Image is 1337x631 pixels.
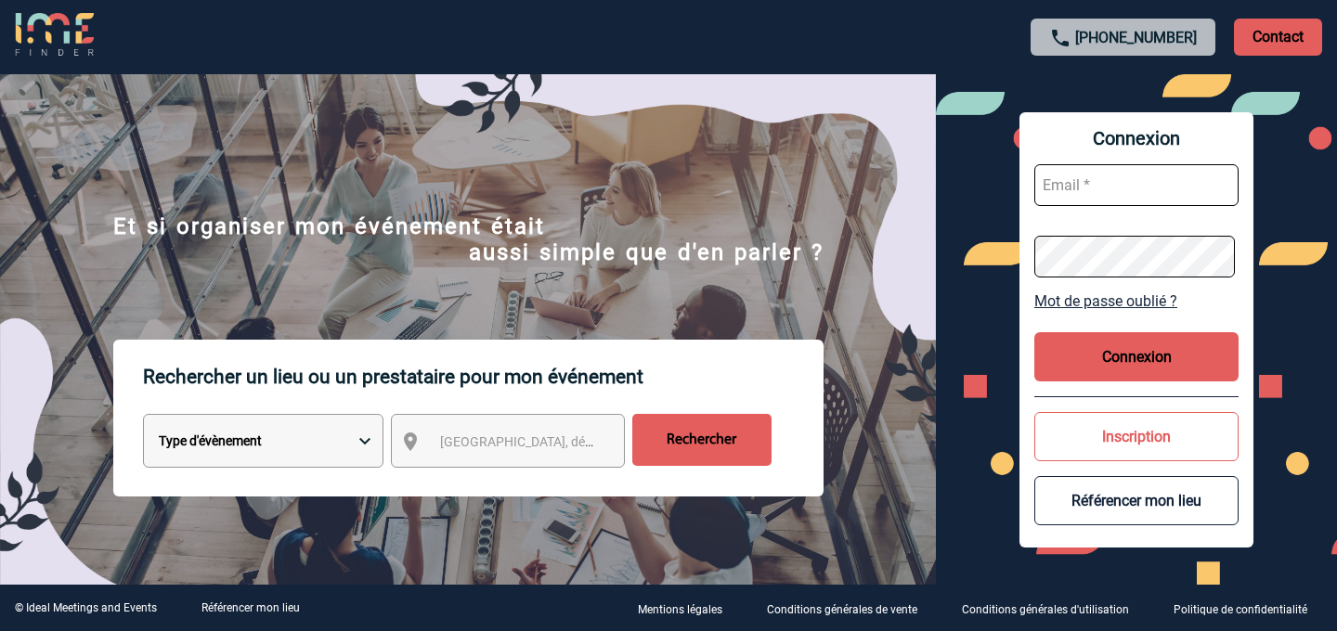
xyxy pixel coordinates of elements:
[1034,476,1239,525] button: Référencer mon lieu
[947,599,1159,617] a: Conditions générales d'utilisation
[632,414,772,466] input: Rechercher
[1034,412,1239,461] button: Inscription
[1034,164,1239,206] input: Email *
[1034,292,1239,310] a: Mot de passe oublié ?
[962,603,1129,616] p: Conditions générales d'utilisation
[1034,332,1239,381] button: Connexion
[201,601,300,614] a: Référencer mon lieu
[1049,27,1071,49] img: call-24-px.png
[1034,127,1239,149] span: Connexion
[623,599,752,617] a: Mentions légales
[1159,599,1337,617] a: Politique de confidentialité
[15,601,157,614] div: © Ideal Meetings and Events
[1174,603,1307,616] p: Politique de confidentialité
[767,603,917,616] p: Conditions générales de vente
[1075,29,1197,46] a: [PHONE_NUMBER]
[1234,19,1322,56] p: Contact
[143,340,824,414] p: Rechercher un lieu ou un prestataire pour mon événement
[638,603,722,616] p: Mentions légales
[752,599,947,617] a: Conditions générales de vente
[440,434,698,449] span: [GEOGRAPHIC_DATA], département, région...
